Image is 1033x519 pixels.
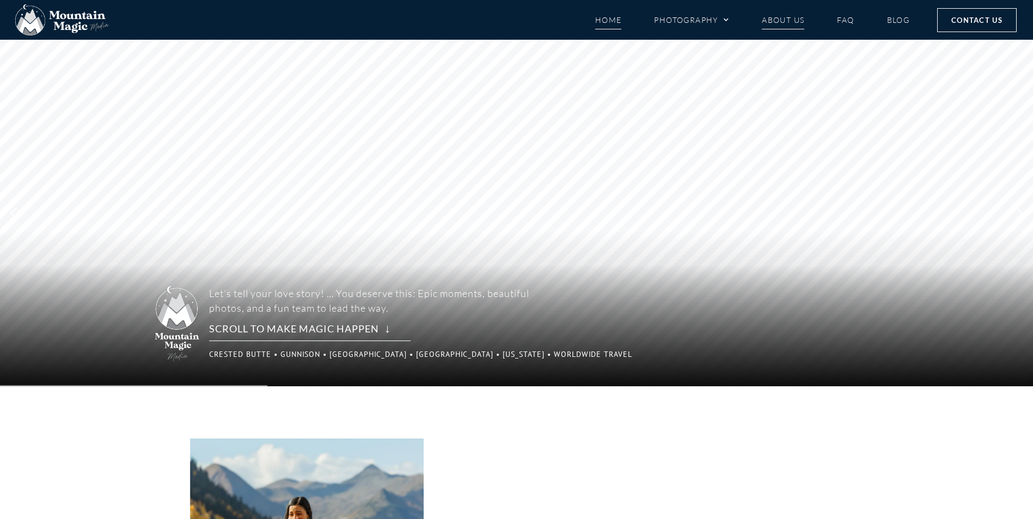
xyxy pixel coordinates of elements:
[595,10,622,29] a: Home
[887,10,910,29] a: Blog
[152,284,203,364] img: Mountain Magic Media photography logo Crested Butte Photographer
[837,10,854,29] a: FAQ
[654,10,729,29] a: Photography
[209,286,529,316] p: Let’s tell your love story! … You deserve this: Epic moments, beautiful photos, and a fun team to...
[951,14,1003,26] span: Contact Us
[595,10,910,29] nav: Menu
[384,320,390,335] span: ↓
[209,322,411,341] rs-layer: Scroll to make magic happen
[209,347,543,362] p: Crested Butte • Gunnison • [GEOGRAPHIC_DATA] • [GEOGRAPHIC_DATA] • [US_STATE] • Worldwide Travel
[762,10,804,29] a: About Us
[937,8,1017,32] a: Contact Us
[15,4,109,36] img: Mountain Magic Media photography logo Crested Butte Photographer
